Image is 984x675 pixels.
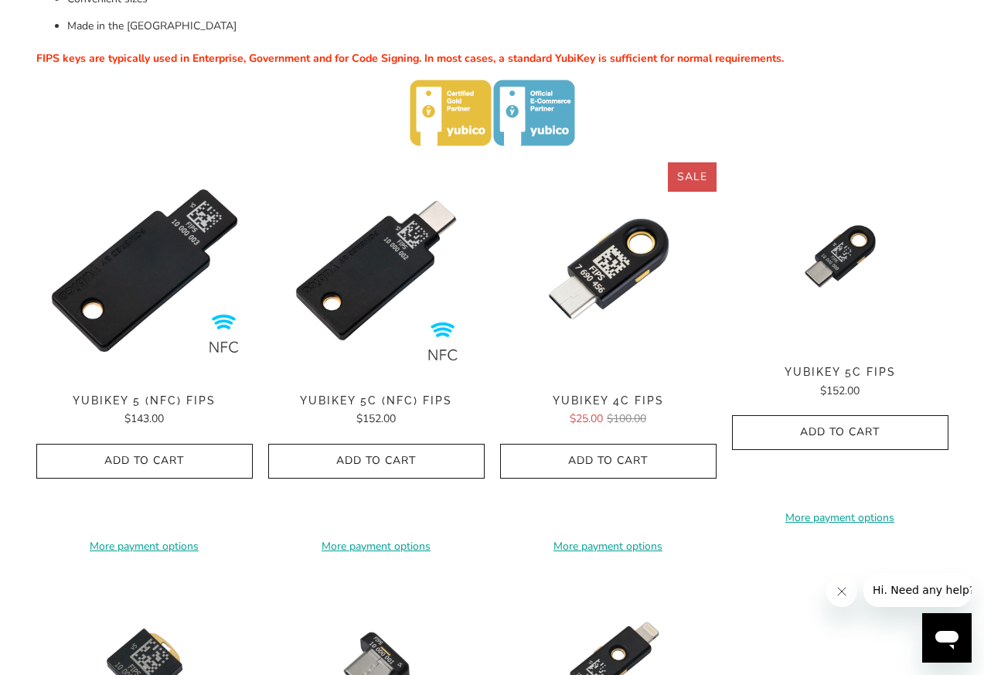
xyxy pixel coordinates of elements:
[53,455,237,468] span: Add to Cart
[607,411,646,426] span: $100.00
[826,576,857,607] iframe: Close message
[36,51,784,66] span: FIPS keys are typically used in Enterprise, Government and for Code Signing. In most cases, a sta...
[500,162,717,379] img: YubiKey 4C FIPS - Trust Panda
[732,366,948,400] a: YubiKey 5C FIPS $152.00
[500,444,717,479] button: Add to Cart
[36,394,253,428] a: YubiKey 5 (NFC) FIPS $143.00
[732,510,948,527] a: More payment options
[268,444,485,479] button: Add to Cart
[500,394,717,407] span: YubiKey 4C FIPS
[500,162,717,379] a: YubiKey 4C FIPS - Trust Panda YubiKey 4C FIPS - Trust Panda
[268,538,485,555] a: More payment options
[268,162,485,379] a: YubiKey 5C NFC FIPS - Trust Panda YubiKey 5C NFC FIPS - Trust Panda
[732,162,948,350] a: YubiKey 5C FIPS - Trust Panda YubiKey 5C FIPS - Trust Panda
[922,613,972,663] iframe: Button to launch messaging window
[36,162,253,379] img: YubiKey 5 NFC FIPS - Trust Panda
[516,455,700,468] span: Add to Cart
[500,394,717,428] a: YubiKey 4C FIPS $25.00$100.00
[36,444,253,479] button: Add to Cart
[863,573,972,607] iframe: Message from company
[677,169,707,184] span: Sale
[732,366,948,379] span: YubiKey 5C FIPS
[124,411,164,426] span: $143.00
[748,426,932,439] span: Add to Cart
[820,384,860,398] span: $152.00
[570,411,603,426] span: $25.00
[67,18,948,35] li: Made in the [GEOGRAPHIC_DATA]
[732,162,948,350] img: YubiKey 5C FIPS - Trust Panda
[9,11,111,23] span: Hi. Need any help?
[36,394,253,407] span: YubiKey 5 (NFC) FIPS
[268,162,485,379] img: YubiKey 5C NFC FIPS - Trust Panda
[268,394,485,428] a: YubiKey 5C (NFC) FIPS $152.00
[284,455,468,468] span: Add to Cart
[268,394,485,407] span: YubiKey 5C (NFC) FIPS
[356,411,396,426] span: $152.00
[500,538,717,555] a: More payment options
[36,538,253,555] a: More payment options
[732,415,948,450] button: Add to Cart
[36,162,253,379] a: YubiKey 5 NFC FIPS - Trust Panda YubiKey 5 NFC FIPS - Trust Panda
